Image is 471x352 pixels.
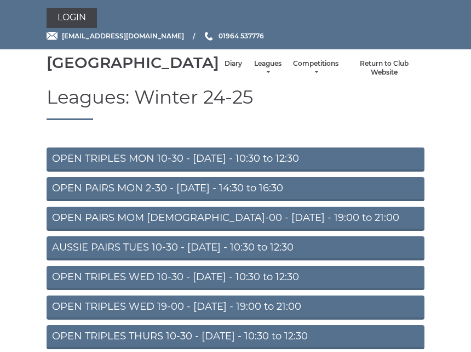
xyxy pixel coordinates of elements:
a: OPEN TRIPLES MON 10-30 - [DATE] - 10:30 to 12:30 [47,147,424,172]
a: OPEN TRIPLES WED 10-30 - [DATE] - 10:30 to 12:30 [47,266,424,290]
img: Phone us [205,32,212,41]
a: OPEN PAIRS MOM [DEMOGRAPHIC_DATA]-00 - [DATE] - 19:00 to 21:00 [47,207,424,231]
a: OPEN TRIPLES WED 19-00 - [DATE] - 19:00 to 21:00 [47,296,424,320]
span: [EMAIL_ADDRESS][DOMAIN_NAME] [62,32,184,40]
a: AUSSIE PAIRS TUES 10-30 - [DATE] - 10:30 to 12:30 [47,236,424,260]
div: [GEOGRAPHIC_DATA] [47,54,219,71]
a: Return to Club Website [349,59,419,77]
a: Competitions [293,59,338,77]
img: Email [47,32,58,40]
a: Email [EMAIL_ADDRESS][DOMAIN_NAME] [47,31,184,41]
span: 01964 537776 [219,32,264,40]
a: Leagues [253,59,282,77]
a: Login [47,8,97,28]
a: OPEN TRIPLES THURS 10-30 - [DATE] - 10:30 to 12:30 [47,325,424,349]
a: OPEN PAIRS MON 2-30 - [DATE] - 14:30 to 16:30 [47,177,424,201]
h1: Leagues: Winter 24-25 [47,87,424,120]
a: Diary [225,59,242,69]
a: Phone us 01964 537776 [203,31,264,41]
